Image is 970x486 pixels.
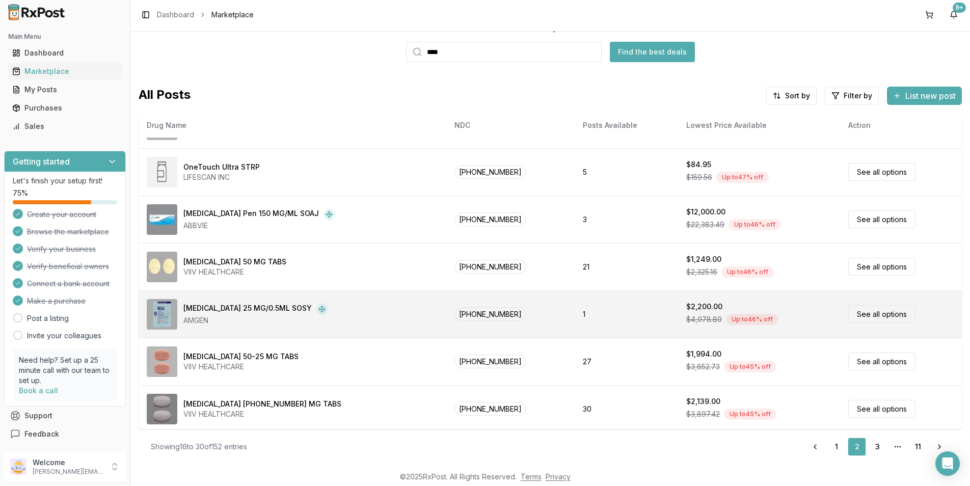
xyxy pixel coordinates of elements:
div: LIFESCAN INC [183,172,260,182]
button: Purchases [4,100,126,116]
div: $84.95 [686,159,711,170]
div: VIIV HEALTHCARE [183,409,341,419]
td: 27 [575,338,678,385]
img: Triumeq 600-50-300 MG TABS [147,394,177,424]
span: $3,652.73 [686,362,720,372]
span: [PHONE_NUMBER] [454,165,526,179]
span: Verify beneficial owners [27,261,109,272]
span: $2,325.16 [686,267,717,277]
div: $2,139.00 [686,396,720,407]
a: Go to next page [929,438,950,456]
a: Book a call [19,386,58,395]
td: 5 [575,148,678,196]
a: 11 [909,438,927,456]
td: 3 [575,196,678,243]
a: Post a listing [27,313,69,323]
div: Open Intercom Messenger [935,451,960,476]
span: [PHONE_NUMBER] [454,355,526,368]
a: List new post [887,92,962,102]
img: RxPost Logo [4,4,69,20]
a: See all options [848,258,915,276]
div: [MEDICAL_DATA] 25 MG/0.5ML SOSY [183,303,312,315]
a: Dashboard [157,10,194,20]
a: My Posts [8,80,122,99]
span: $4,078.80 [686,314,722,325]
button: Marketplace [4,63,126,79]
span: Connect a bank account [27,279,110,289]
div: [MEDICAL_DATA] 50 MG TABS [183,257,286,267]
a: See all options [848,353,915,370]
div: [MEDICAL_DATA] [PHONE_NUMBER] MG TABS [183,399,341,409]
button: Filter by [825,87,879,105]
span: List new post [905,90,956,102]
span: [PHONE_NUMBER] [454,212,526,226]
div: [MEDICAL_DATA] 50-25 MG TABS [183,352,299,362]
span: $159.56 [686,172,712,182]
span: Create your account [27,209,96,220]
span: Filter by [844,91,872,101]
a: Terms [521,472,542,481]
p: Welcome [33,457,103,468]
a: See all options [848,400,915,418]
a: 1 [827,438,846,456]
span: All Posts [139,87,191,105]
div: $2,200.00 [686,302,722,312]
div: Up to 47 % off [716,172,769,183]
a: 3 [868,438,886,456]
span: $22,383.49 [686,220,724,230]
a: Marketplace [8,62,122,80]
div: Purchases [12,103,118,113]
a: Invite your colleagues [27,331,101,341]
div: $1,994.00 [686,349,721,359]
td: 21 [575,243,678,290]
a: Purchases [8,99,122,117]
th: Action [840,113,962,138]
div: Up to 46 % off [721,266,774,278]
div: VIIV HEALTHCARE [183,362,299,372]
div: Dashboard [12,48,118,58]
span: [PHONE_NUMBER] [454,402,526,416]
h3: Getting started [13,155,70,168]
span: Marketplace [211,10,254,20]
span: $3,897.42 [686,409,720,419]
div: VIIV HEALTHCARE [183,267,286,277]
td: 30 [575,385,678,433]
div: Up to 45 % off [724,361,776,372]
span: [PHONE_NUMBER] [454,307,526,321]
nav: breadcrumb [157,10,254,20]
a: See all options [848,210,915,228]
div: [MEDICAL_DATA] Pen 150 MG/ML SOAJ [183,208,319,221]
img: Enbrel 25 MG/0.5ML SOSY [147,299,177,330]
img: Skyrizi Pen 150 MG/ML SOAJ [147,204,177,235]
div: ABBVIE [183,221,335,231]
div: AMGEN [183,315,328,326]
a: 2 [848,438,866,456]
span: 75 % [13,188,28,198]
button: List new post [887,87,962,105]
a: See all options [848,163,915,181]
button: My Posts [4,82,126,98]
span: Browse the marketplace [27,227,109,237]
div: Up to 46 % off [726,314,778,325]
button: Feedback [4,425,126,443]
div: $1,249.00 [686,254,721,264]
button: Dashboard [4,45,126,61]
th: NDC [446,113,575,138]
div: $12,000.00 [686,207,725,217]
div: Up to 45 % off [724,409,776,420]
th: Lowest Price Available [678,113,840,138]
span: Verify your business [27,244,96,254]
img: OneTouch Ultra STRP [147,157,177,187]
div: Showing 16 to 30 of 152 entries [151,442,247,452]
div: Marketplace [12,66,118,76]
h2: Main Menu [8,33,122,41]
p: Need help? Set up a 25 minute call with our team to set up. [19,355,111,386]
button: Sort by [766,87,817,105]
div: Up to 46 % off [729,219,781,230]
div: My Posts [12,85,118,95]
td: 1 [575,290,678,338]
button: 9+ [946,7,962,23]
img: User avatar [10,458,26,475]
th: Posts Available [575,113,678,138]
nav: pagination [805,438,950,456]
